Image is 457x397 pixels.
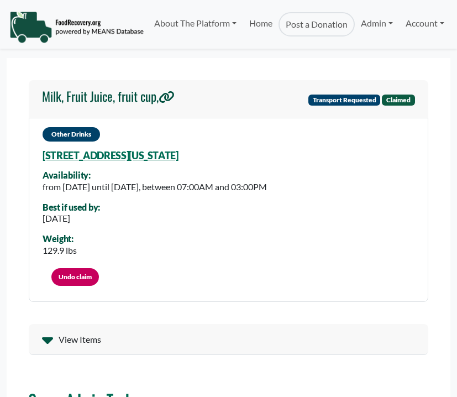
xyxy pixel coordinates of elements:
a: [STREET_ADDRESS][US_STATE] [43,149,178,161]
a: Admin [355,12,399,34]
div: Availability: [43,170,267,180]
a: Account [400,12,450,34]
div: Weight: [43,234,77,244]
h4: Milk, Fruit Juice, fruit cup, [42,89,175,104]
div: Best if used by: [43,202,100,212]
div: 129.9 lbs [43,244,77,257]
span: Claimed [382,95,415,106]
span: View Items [59,333,101,346]
a: About The Platform [148,12,243,34]
a: Milk, Fruit Juice, fruit cup, [42,89,175,109]
a: Post a Donation [279,12,355,36]
img: NavigationLogo_FoodRecovery-91c16205cd0af1ed486a0f1a7774a6544ea792ac00100771e7dd3ec7c0e58e41.png [9,11,144,44]
a: Home [243,12,278,36]
div: [DATE] [43,212,100,225]
span: Other Drinks [43,127,100,142]
a: Undo claim [51,268,99,286]
span: Transport Requested [308,95,381,106]
div: from [DATE] until [DATE], between 07:00AM and 03:00PM [43,180,267,194]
